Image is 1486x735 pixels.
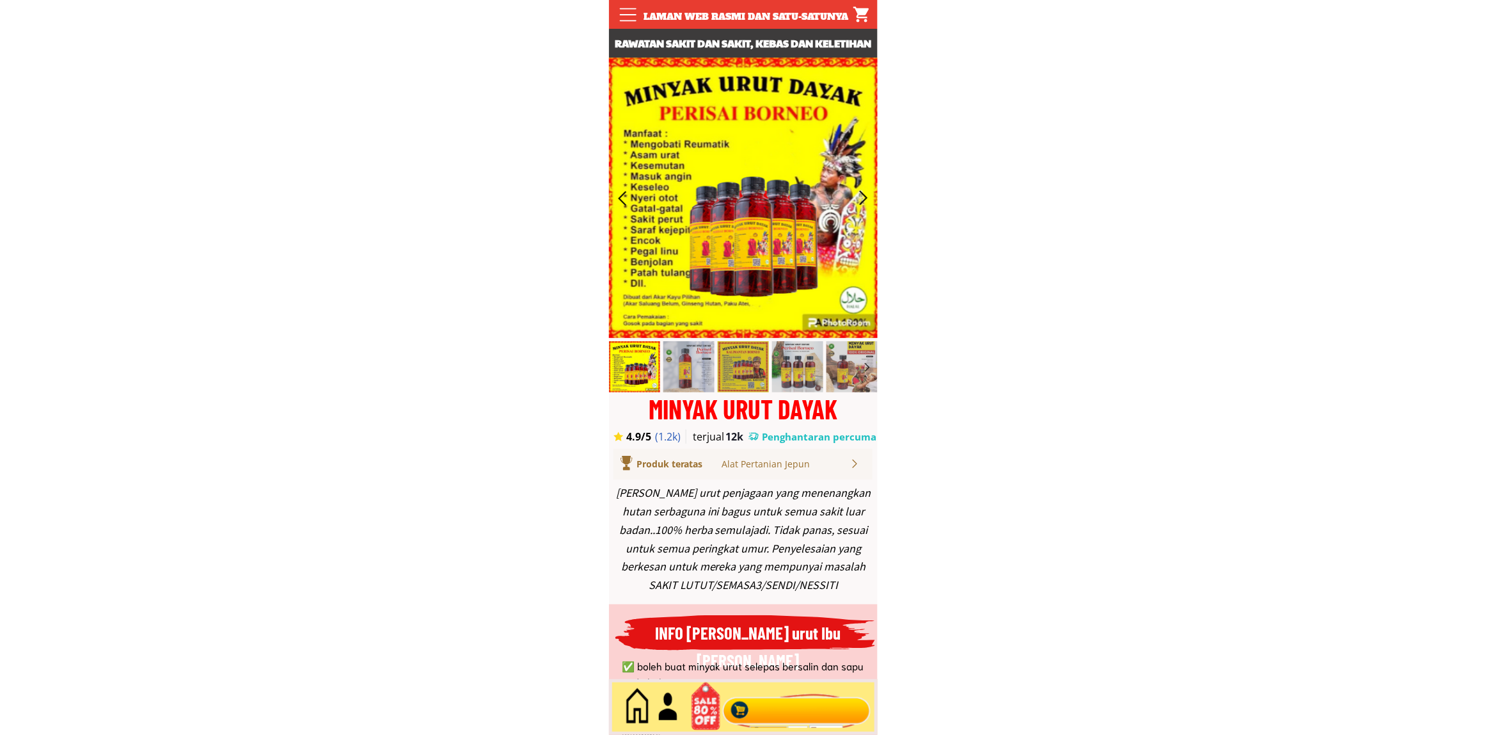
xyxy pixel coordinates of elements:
[612,658,877,690] li: ✅ boleh buat minyak urut selepas bersalin dan sapu pada baby
[722,457,850,471] div: Alat Pertanian Jepun
[693,430,736,444] h3: terjual
[655,430,688,444] h3: (1.2k)
[609,396,878,422] div: MINYAK URUT DAYAK
[636,457,739,471] div: Produk teratas
[615,484,871,595] div: [PERSON_NAME] urut penjagaan yang menenangkan hutan serbaguna ini bagus untuk semua sakit luar ba...
[725,430,747,444] h3: 12k
[626,430,662,444] h3: 4.9/5
[609,35,878,52] h3: Rawatan sakit dan sakit, kebas dan keletihan
[636,10,855,24] div: Laman web rasmi dan satu-satunya
[647,619,850,674] h3: INFO [PERSON_NAME] urut Ibu [PERSON_NAME]
[762,430,877,444] h3: Penghantaran percuma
